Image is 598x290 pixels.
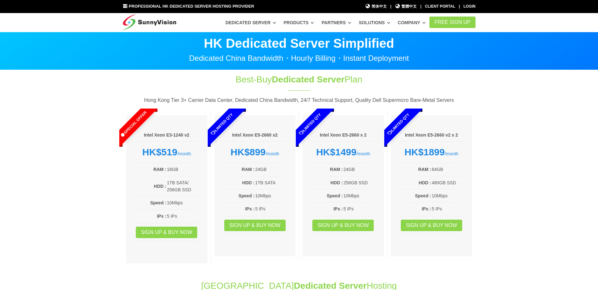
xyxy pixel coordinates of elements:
div: /month [224,146,286,158]
li: | [459,4,460,10]
b: IPs : [422,206,431,211]
a: Login [463,4,476,9]
b: HDD : [419,180,431,185]
td: 1TB SATA [255,179,286,187]
td: 5 IPs [167,212,198,220]
b: RAM : [242,167,254,172]
td: 64GB [431,166,462,173]
b: RAM : [418,167,431,172]
strong: HK$1899 [404,147,445,157]
td: 5 IPs [255,205,286,213]
b: HDD : [154,184,166,189]
b: Speed : [415,193,431,198]
strong: HK$519 [142,147,177,157]
a: Sign up & Buy Now [312,220,374,231]
span: Limited Qty [372,97,425,151]
td: 24GB [255,166,286,173]
b: RAM : [330,167,343,172]
b: Speed : [150,200,166,205]
td: 10Mbps [255,192,286,200]
td: 5 IPs [431,205,462,213]
td: 256GB SSD [343,179,374,187]
a: Products [283,17,314,28]
td: 10Mbps [167,199,198,207]
h1: Best-Buy Plan [193,73,405,86]
a: Partners [322,17,351,28]
a: 简体中文 [365,4,387,10]
h6: Intel Xeon E5-2660 v2 x 2 [400,132,463,138]
h6: Intel Xeon E3-1240 v2 [136,132,198,138]
a: Sign up & Buy Now [401,220,462,231]
td: 1TB SATA/ 256GB SSD [167,179,198,194]
a: Company [398,17,426,28]
a: Client Portal [425,4,455,9]
a: Sign up & Buy Now [224,220,286,231]
span: Special Offer [107,97,160,151]
td: 5 IPs [343,205,374,213]
h6: Intel Xeon E5-2660 x2 [224,132,286,138]
span: Limited Qty [283,97,337,151]
a: Sign up & Buy Now [136,227,197,238]
td: 24GB [343,166,374,173]
strong: HK$899 [231,147,266,157]
b: IPs : [157,214,166,219]
span: Professional HK Dedicated Server Hosting Provider [129,4,254,9]
a: Solutions [359,17,390,28]
b: HDD : [242,180,254,185]
b: RAM : [153,167,166,172]
a: Dedicated Server [226,17,276,28]
b: Speed : [327,193,343,198]
div: /month [136,146,198,158]
b: Speed : [239,193,255,198]
h6: Intel Xeon E5-2660 x 2 [312,132,374,138]
b: IPs : [245,206,255,211]
td: 10Mbps [431,192,462,200]
span: Limited Qty [195,97,248,151]
td: 16GB [167,166,198,173]
li: | [420,4,421,10]
span: Dedicated Server [272,74,344,84]
a: FREE Sign Up [429,17,476,28]
a: 繁體中文 [395,4,417,10]
b: HDD : [330,180,343,185]
p: Hong Kong Tier 3+ Carrier Data Center, Dedicated China Bandwidth, 24/7 Technical Support, Quality... [122,96,476,104]
p: HK Dedicated Server Simplified [122,37,476,50]
strong: HK$1499 [316,147,357,157]
div: /month [312,146,374,158]
p: Dedicated China Bandwidth・Hourly Billing・Instant Deployment [122,54,476,62]
td: 480GB SSD [431,179,462,187]
b: IPs : [333,206,343,211]
li: | [390,4,391,10]
td: 10Mbps [343,192,374,200]
div: /month [400,146,463,158]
